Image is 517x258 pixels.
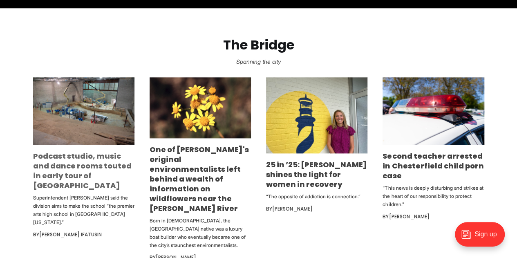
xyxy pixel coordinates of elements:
[266,204,367,214] div: By
[150,144,249,213] a: One of [PERSON_NAME]'s original environmentalists left behind a wealth of information on wildflow...
[13,56,504,67] p: Spanning the city
[39,231,102,238] a: [PERSON_NAME] Ifatusin
[266,77,367,153] img: 25 in ’25: Emily DuBose shines the light for women in recovery
[150,217,251,249] p: Born in [DEMOGRAPHIC_DATA], the [GEOGRAPHIC_DATA] native was a luxury boat builder who eventually...
[150,77,251,139] img: One of Richmond's original environmentalists left behind a wealth of information on wildflowers n...
[266,193,367,201] p: “The opposite of addiction is connection.”
[383,212,484,222] div: By
[33,151,132,191] a: Podcast studio, music and dance rooms touted in early tour of [GEOGRAPHIC_DATA]
[33,230,134,240] div: By
[33,194,134,227] p: Superintendent [PERSON_NAME] said the division aims to make the school “the premier arts high sch...
[383,77,484,145] img: Second teacher arrested in Chesterfield child porn case
[383,151,483,181] a: Second teacher arrested in Chesterfield child porn case
[33,77,134,145] img: Podcast studio, music and dance rooms touted in early tour of new Richmond high school
[266,159,367,189] a: 25 in ’25: [PERSON_NAME] shines the light for women in recovery
[272,205,313,212] a: [PERSON_NAME]
[389,213,429,220] a: [PERSON_NAME]
[448,218,517,258] iframe: portal-trigger
[383,184,484,209] p: "This news is deeply disturbing and strikes at the heart of our responsibility to protect children."
[13,38,504,53] h2: The Bridge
